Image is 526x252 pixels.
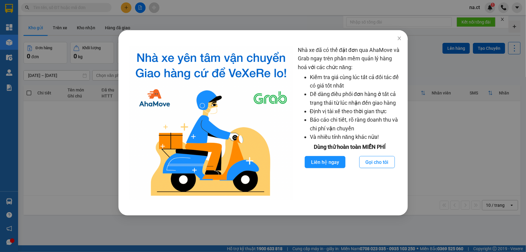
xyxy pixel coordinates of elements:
button: Liên hệ ngay [304,156,345,168]
li: Định vị tài xế theo thời gian thực [310,107,402,116]
span: close [397,36,402,41]
li: Dễ dàng điều phối đơn hàng ở tất cả trạng thái từ lúc nhận đến giao hàng [310,90,402,107]
button: Gọi cho tôi [359,156,395,168]
button: Close [391,30,408,47]
span: Gọi cho tôi [365,158,388,166]
li: Kiểm tra giá cùng lúc tất cả đối tác để có giá tốt nhất [310,73,402,90]
li: Báo cáo chi tiết, rõ ràng doanh thu và chi phí vận chuyển [310,116,402,133]
li: Và nhiều tính năng khác nữa! [310,133,402,141]
span: Liên hệ ngay [311,158,339,166]
div: Dùng thử hoàn toàn MIỄN PHÍ [298,143,402,151]
img: logo [129,46,293,200]
div: Nhà xe đã có thể đặt đơn qua AhaMove và Grab ngay trên phần mềm quản lý hàng hoá với các chức năng: [298,46,402,200]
